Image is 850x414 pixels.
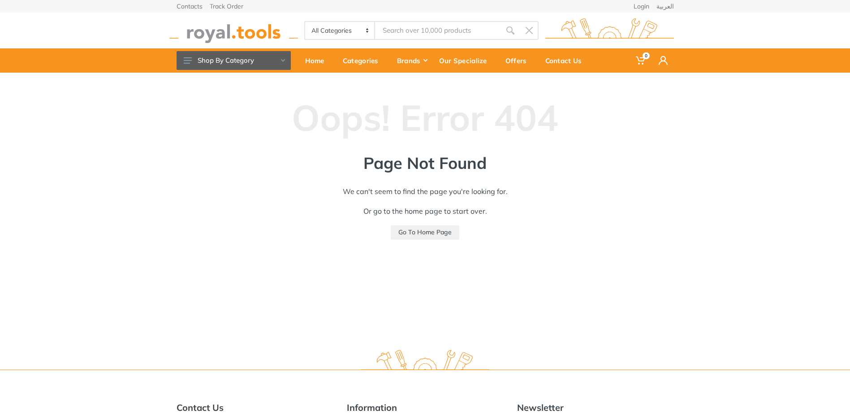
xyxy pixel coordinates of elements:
[305,22,375,39] select: Category
[318,206,533,216] p: Or go to the home page to start over.
[169,18,298,43] img: royal.tools Logo
[318,186,533,197] p: We can't seem to find the page you're looking for.
[391,225,459,240] a: Go To Home Page
[643,52,650,59] span: 0
[433,51,499,70] div: Our Specialize
[337,48,391,73] a: Categories
[347,402,504,413] h5: Information
[539,48,594,73] a: Contact Us
[433,48,499,73] a: Our Specialize
[299,48,337,73] a: Home
[375,21,501,40] input: Site search
[517,402,674,413] h5: Newsletter
[210,3,243,9] a: Track Order
[539,51,594,70] div: Contact Us
[499,51,539,70] div: Offers
[391,51,433,70] div: Brands
[499,48,539,73] a: Offers
[545,18,674,43] img: royal.tools Logo
[656,3,674,9] a: العربية
[177,73,674,153] div: Oops! Error 404
[177,3,203,9] a: Contacts
[630,48,652,73] a: 0
[299,51,337,70] div: Home
[634,3,649,9] a: Login
[177,402,333,413] h5: Contact Us
[361,350,489,375] img: royal.tools Logo
[337,51,391,70] div: Categories
[318,153,533,172] h1: Page Not Found
[177,51,291,70] button: Shop By Category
